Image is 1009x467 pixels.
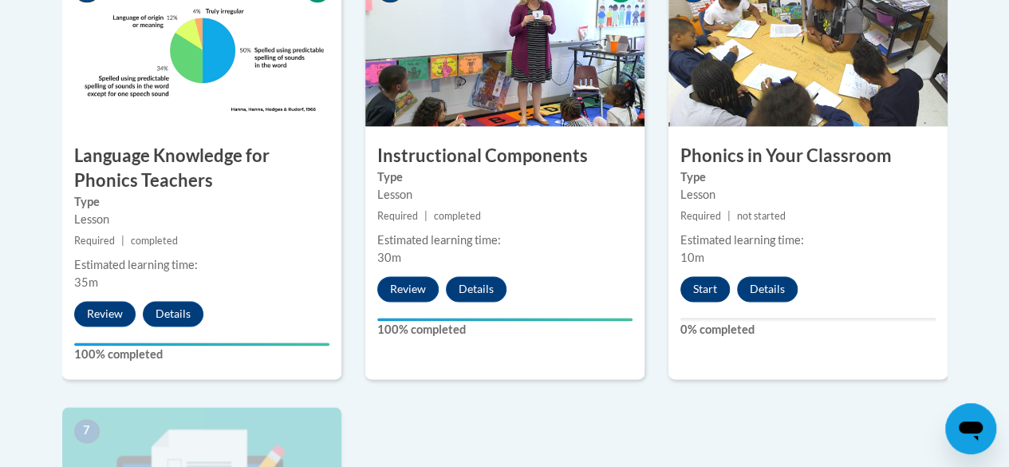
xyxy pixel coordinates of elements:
[424,210,428,222] span: |
[945,403,996,454] iframe: Button to launch messaging window
[377,318,633,321] div: Your progress
[680,251,704,264] span: 10m
[74,211,329,228] div: Lesson
[377,321,633,338] label: 100% completed
[434,210,481,222] span: completed
[737,210,786,222] span: not started
[377,276,439,302] button: Review
[74,275,98,289] span: 35m
[365,144,644,168] h3: Instructional Components
[62,144,341,193] h3: Language Knowledge for Phonics Teachers
[377,186,633,204] div: Lesson
[737,276,798,302] button: Details
[727,210,731,222] span: |
[74,419,100,443] span: 7
[680,210,721,222] span: Required
[680,186,936,204] div: Lesson
[377,210,418,222] span: Required
[680,321,936,338] label: 0% completed
[680,168,936,186] label: Type
[680,276,730,302] button: Start
[377,168,633,186] label: Type
[74,342,329,346] div: Your progress
[680,232,936,249] div: Estimated learning time:
[74,235,115,247] span: Required
[121,235,124,247] span: |
[74,301,136,327] button: Review
[74,193,329,211] label: Type
[74,256,329,274] div: Estimated learning time:
[446,276,506,302] button: Details
[143,301,203,327] button: Details
[131,235,178,247] span: completed
[377,232,633,249] div: Estimated learning time:
[377,251,401,264] span: 30m
[668,144,948,168] h3: Phonics in Your Classroom
[74,346,329,363] label: 100% completed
